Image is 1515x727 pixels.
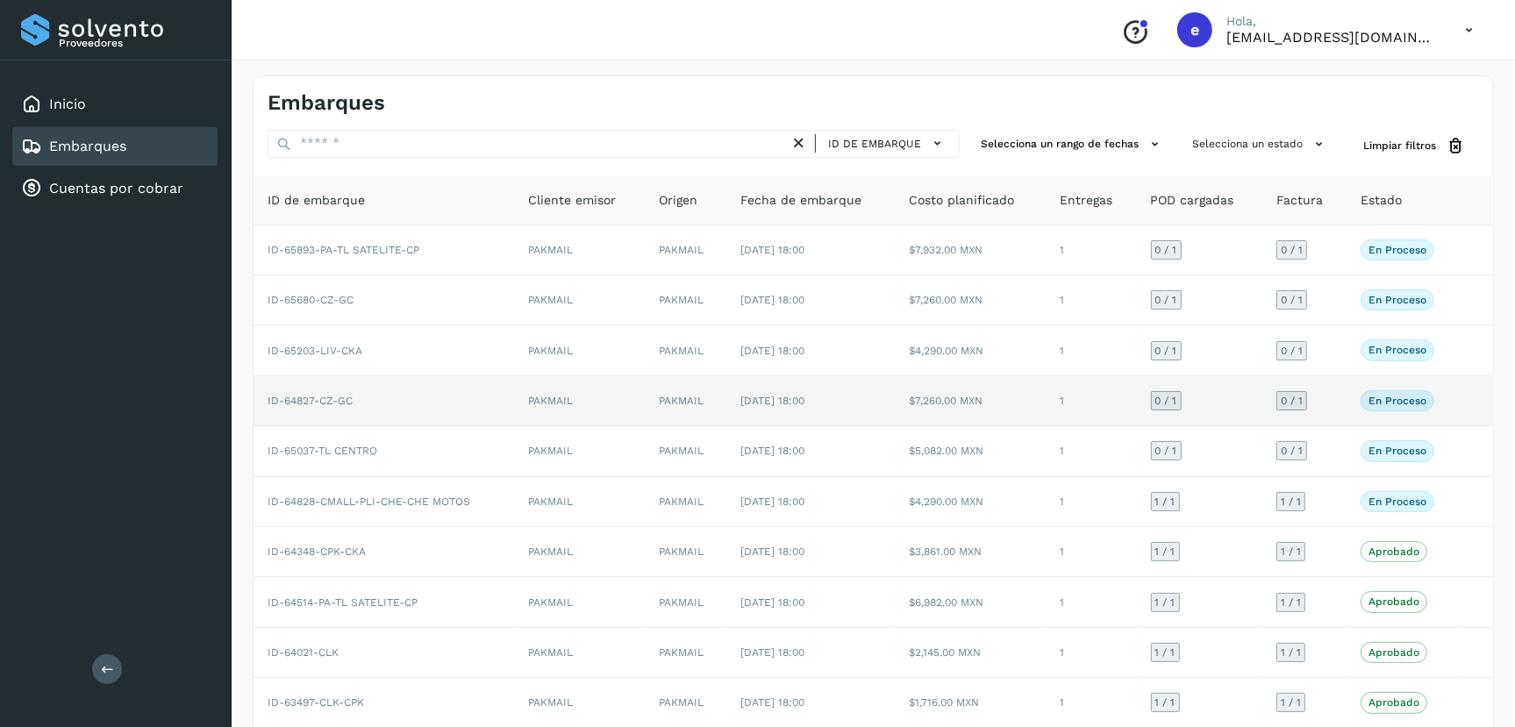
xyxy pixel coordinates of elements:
span: ID-64021-CLK [268,646,339,659]
span: [DATE] 18:00 [740,345,804,357]
td: PAKMAIL [514,527,645,577]
span: 0 / 1 [1155,346,1177,356]
span: ID-63497-CLK-CPK [268,696,364,709]
span: 0 / 1 [1281,445,1303,456]
span: POD cargadas [1151,191,1234,210]
td: PAKMAIL [514,376,645,426]
td: 1 [1046,376,1137,426]
td: PAKMAIL [645,628,727,678]
div: Embarques [12,127,218,166]
span: [DATE] 18:00 [740,495,804,508]
span: 0 / 1 [1281,245,1303,255]
span: Entregas [1060,191,1112,210]
span: Origen [659,191,697,210]
span: ID-64514-PA-TL SATELITE-CP [268,596,418,609]
p: Aprobado [1369,646,1419,659]
td: PAKMAIL [514,678,645,727]
p: Aprobado [1369,595,1419,608]
a: Embarques [49,138,126,154]
span: [DATE] 18:00 [740,646,804,659]
td: $4,290.00 MXN [895,477,1046,527]
p: En proceso [1369,445,1426,457]
span: 1 / 1 [1155,647,1176,658]
button: Limpiar filtros [1349,130,1479,162]
span: 1 / 1 [1281,496,1301,507]
span: ID-64827-CZ-GC [268,395,353,407]
td: 1 [1046,325,1137,375]
span: [DATE] 18:00 [740,596,804,609]
td: 1 [1046,577,1137,627]
td: 1 [1046,477,1137,527]
span: [DATE] 18:00 [740,244,804,256]
td: PAKMAIL [514,577,645,627]
td: PAKMAIL [645,477,727,527]
span: 1 / 1 [1155,546,1176,557]
span: Fecha de embarque [740,191,861,210]
span: ID-65680-CZ-GC [268,294,354,306]
span: ID de embarque [268,191,365,210]
span: Costo planificado [909,191,1014,210]
p: En proceso [1369,294,1426,306]
p: Aprobado [1369,696,1419,709]
h4: Embarques [268,90,385,116]
td: PAKMAIL [514,477,645,527]
button: Selecciona un estado [1185,130,1335,159]
span: 1 / 1 [1155,496,1176,507]
td: 1 [1046,426,1137,476]
span: 1 / 1 [1155,697,1176,708]
td: PAKMAIL [514,628,645,678]
td: $7,260.00 MXN [895,275,1046,325]
a: Cuentas por cobrar [49,180,183,196]
p: Hola, [1226,14,1437,29]
td: $7,932.00 MXN [895,225,1046,275]
span: ID-65037-TL CENTRO [268,445,377,457]
td: $2,145.00 MXN [895,628,1046,678]
td: PAKMAIL [514,325,645,375]
p: En proceso [1369,244,1426,256]
p: ebenezer5009@gmail.com [1226,29,1437,46]
td: 1 [1046,275,1137,325]
span: Factura [1276,191,1323,210]
span: 1 / 1 [1281,697,1301,708]
span: 0 / 1 [1281,396,1303,406]
td: PAKMAIL [645,275,727,325]
span: 0 / 1 [1281,295,1303,305]
span: Cliente emisor [528,191,616,210]
div: Cuentas por cobrar [12,169,218,208]
span: [DATE] 18:00 [740,696,804,709]
span: Limpiar filtros [1363,138,1436,153]
td: $3,861.00 MXN [895,527,1046,577]
a: Inicio [49,96,86,112]
p: En proceso [1369,344,1426,356]
p: Proveedores [59,37,211,49]
span: [DATE] 18:00 [740,395,804,407]
span: 1 / 1 [1281,546,1301,557]
button: Selecciona un rango de fechas [974,130,1171,159]
td: $4,290.00 MXN [895,325,1046,375]
td: $7,260.00 MXN [895,376,1046,426]
td: PAKMAIL [645,426,727,476]
td: PAKMAIL [514,225,645,275]
td: PAKMAIL [514,275,645,325]
td: PAKMAIL [645,678,727,727]
td: 1 [1046,628,1137,678]
span: 0 / 1 [1281,346,1303,356]
span: 1 / 1 [1155,597,1176,608]
span: [DATE] 18:00 [740,294,804,306]
span: ID de embarque [828,136,921,152]
td: 1 [1046,678,1137,727]
td: $5,082.00 MXN [895,426,1046,476]
td: PAKMAIL [645,376,727,426]
td: 1 [1046,225,1137,275]
td: PAKMAIL [645,527,727,577]
span: Estado [1361,191,1402,210]
td: PAKMAIL [514,426,645,476]
button: ID de embarque [823,131,952,156]
span: 1 / 1 [1281,597,1301,608]
span: ID-64828-CMALL-PLI-CHE-CHE MOTOS [268,495,470,508]
span: ID-65893-PA-TL SATELITE-CP [268,244,419,256]
td: PAKMAIL [645,325,727,375]
p: En proceso [1369,495,1426,508]
td: PAKMAIL [645,577,727,627]
td: $6,982.00 MXN [895,577,1046,627]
